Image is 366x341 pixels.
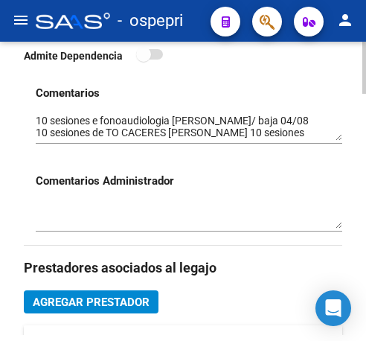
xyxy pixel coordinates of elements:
[24,290,158,313] button: Agregar Prestador
[36,85,342,101] h3: Comentarios
[118,4,183,37] span: - ospepri
[315,290,351,326] div: Open Intercom Messenger
[33,296,150,309] span: Agregar Prestador
[24,48,136,64] p: Admite Dependencia
[336,11,354,29] mat-icon: person
[24,258,342,278] h3: Prestadores asociados al legajo
[12,11,30,29] mat-icon: menu
[36,173,342,189] h3: Comentarios Administrador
